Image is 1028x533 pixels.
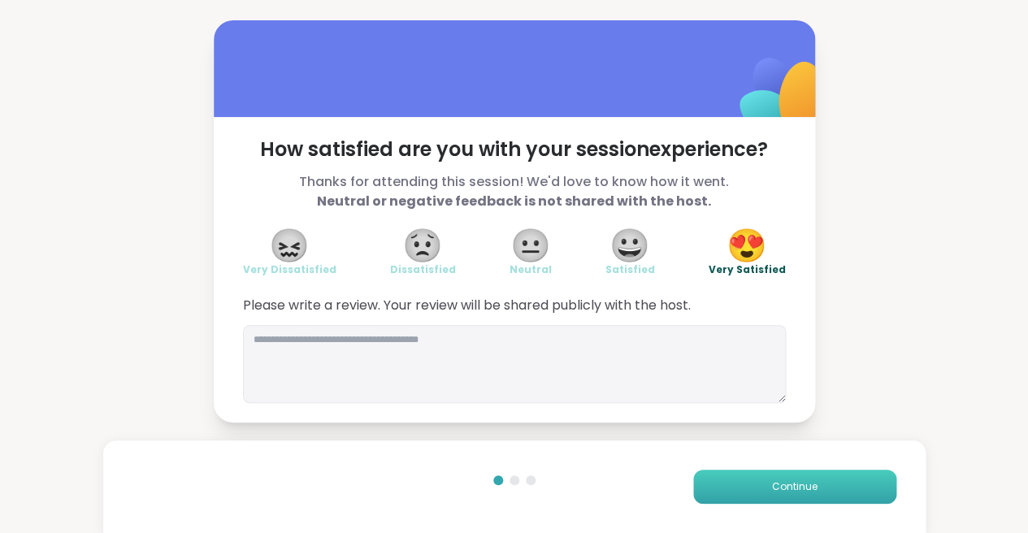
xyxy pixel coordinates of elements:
[693,470,896,504] button: Continue
[510,231,551,260] span: 😐
[269,231,310,260] span: 😖
[772,479,818,494] span: Continue
[609,231,650,260] span: 😀
[510,263,552,276] span: Neutral
[243,263,336,276] span: Very Dissatisfied
[727,231,767,260] span: 😍
[243,136,786,162] span: How satisfied are you with your session experience?
[390,263,456,276] span: Dissatisfied
[243,172,786,211] span: Thanks for attending this session! We'd love to know how it went.
[605,263,655,276] span: Satisfied
[317,192,711,210] b: Neutral or negative feedback is not shared with the host.
[709,263,786,276] span: Very Satisfied
[701,15,863,177] img: ShareWell Logomark
[402,231,443,260] span: 😟
[243,296,786,315] span: Please write a review. Your review will be shared publicly with the host.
